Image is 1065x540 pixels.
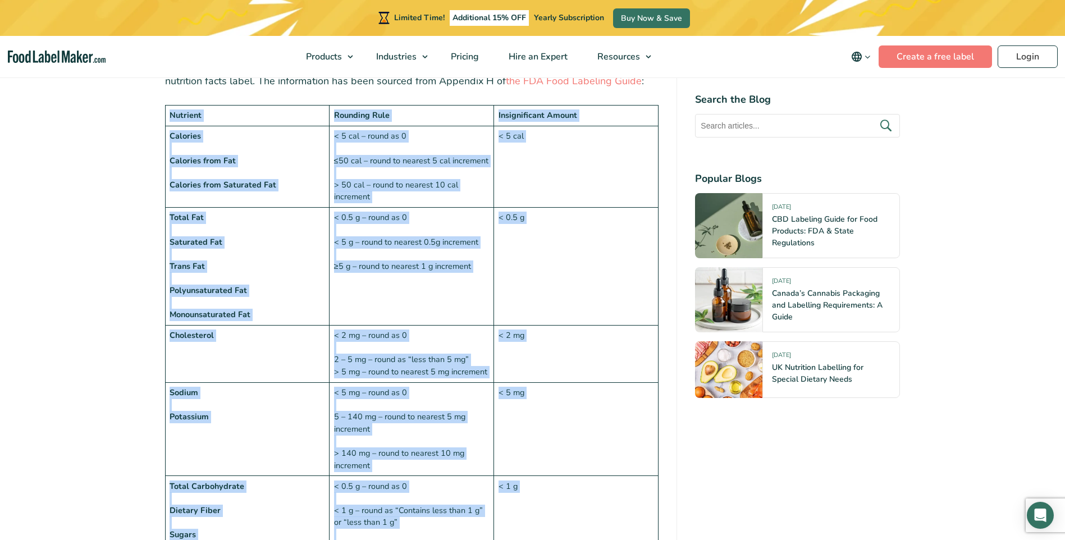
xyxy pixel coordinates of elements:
[506,74,642,88] a: the FDA Food Labeling Guide
[998,45,1058,68] a: Login
[494,382,659,476] td: < 5 mg
[494,326,659,383] td: < 2 mg
[772,288,883,322] a: Canada’s Cannabis Packaging and Labelling Requirements: A Guide
[772,351,791,364] span: [DATE]
[330,126,494,208] td: < 5 cal – round as 0 ≤50 cal – round to nearest 5 cal increment > 50 cal – round to nearest 10 ca...
[170,330,214,341] strong: Cholesterol
[494,208,659,326] td: < 0.5 g
[170,529,196,540] strong: Sugars
[170,260,205,272] strong: Trans Fat
[505,51,569,63] span: Hire an Expert
[170,387,198,398] strong: Sodium
[170,236,222,248] strong: Saturated Fat
[170,130,201,141] strong: Calories
[494,36,580,77] a: Hire an Expert
[695,92,900,107] h4: Search the Blog
[695,171,900,186] h4: Popular Blogs
[330,382,494,476] td: < 5 mg – round as 0 5 – 140 mg – round to nearest 5 mg increment > 140 mg – round to nearest 10 m...
[436,36,491,77] a: Pricing
[330,208,494,326] td: < 0.5 g – round as 0 < 5 g – round to nearest 0.5g increment ≥5 g – round to nearest 1 g increment
[394,12,445,23] span: Limited Time!
[499,109,577,121] strong: Insignificant Amount
[170,480,244,492] strong: Total Carbohydrate
[170,109,202,121] strong: Nutrient
[170,285,247,296] strong: Polyunsaturated Fat
[594,51,641,63] span: Resources
[330,326,494,383] td: < 2 mg – round as 0 2 – 5 mg – round as “less than 5 mg” > 5 mg – round to nearest 5 mg increment
[170,309,250,320] strong: Monounsaturated Fat
[170,212,204,223] strong: Total Fat
[373,51,418,63] span: Industries
[772,277,791,290] span: [DATE]
[534,12,604,23] span: Yearly Subscription
[170,179,276,190] strong: Calories from Saturated Fat
[772,203,791,216] span: [DATE]
[695,114,900,138] input: Search articles...
[334,109,390,121] strong: Rounding Rule
[362,36,433,77] a: Industries
[772,362,863,385] a: UK Nutrition Labelling for Special Dietary Needs
[583,36,657,77] a: Resources
[450,10,529,26] span: Additional 15% OFF
[303,51,343,63] span: Products
[772,214,877,248] a: CBD Labeling Guide for Food Products: FDA & State Regulations
[170,155,236,166] strong: Calories from Fat
[170,505,221,516] strong: Dietary Fiber
[879,45,992,68] a: Create a free label
[613,8,690,28] a: Buy Now & Save
[291,36,359,77] a: Products
[447,51,480,63] span: Pricing
[1027,502,1054,529] div: Open Intercom Messenger
[494,126,659,208] td: < 5 cal
[170,411,209,422] strong: Potassium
